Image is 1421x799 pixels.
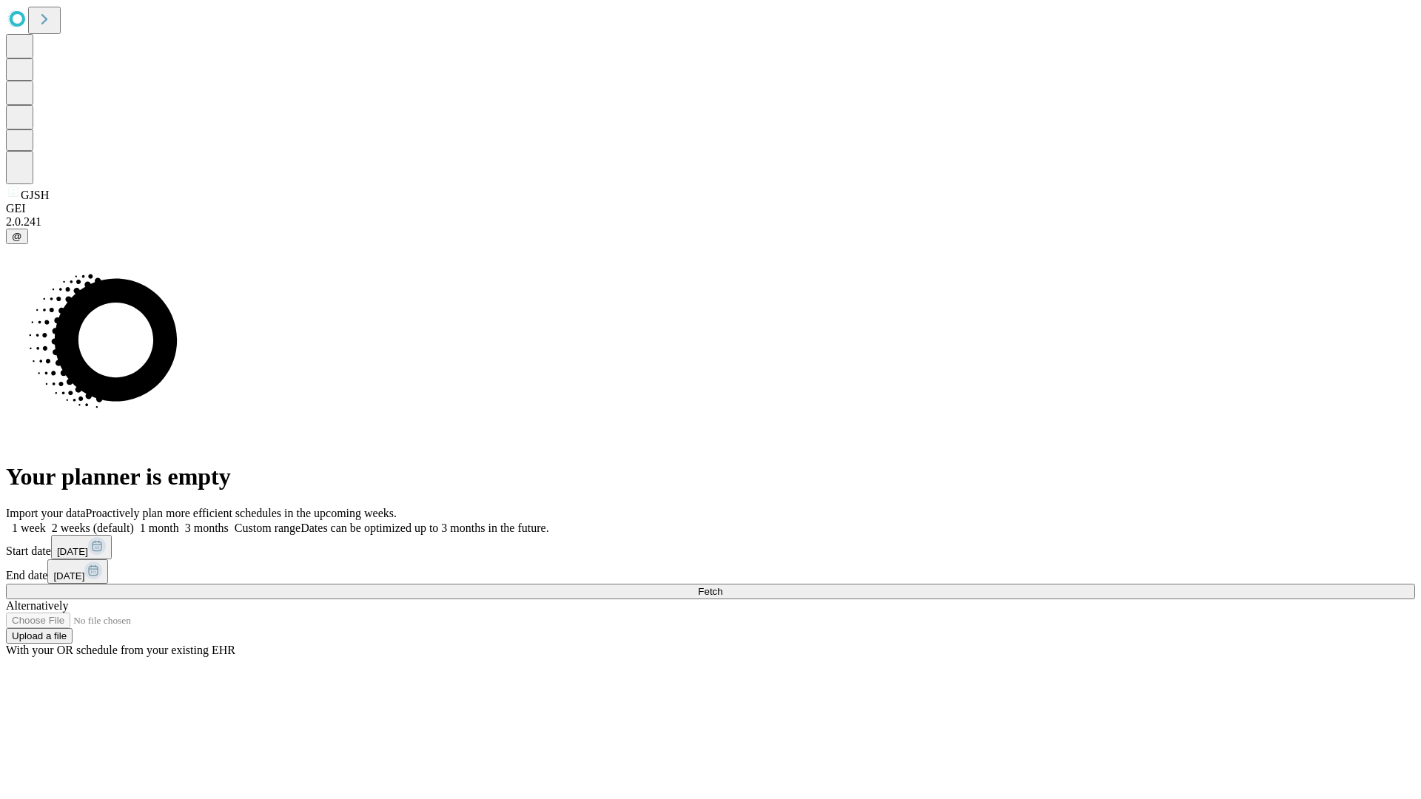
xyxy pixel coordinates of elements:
div: 2.0.241 [6,215,1415,229]
div: End date [6,559,1415,584]
div: GEI [6,202,1415,215]
span: 3 months [185,522,229,534]
span: @ [12,231,22,242]
span: 1 month [140,522,179,534]
button: [DATE] [47,559,108,584]
span: Custom range [235,522,300,534]
span: Proactively plan more efficient schedules in the upcoming weeks. [86,507,397,519]
span: Dates can be optimized up to 3 months in the future. [300,522,548,534]
span: [DATE] [53,570,84,581]
span: Alternatively [6,599,68,612]
h1: Your planner is empty [6,463,1415,490]
button: Fetch [6,584,1415,599]
span: Import your data [6,507,86,519]
button: @ [6,229,28,244]
button: Upload a file [6,628,73,644]
div: Start date [6,535,1415,559]
span: GJSH [21,189,49,201]
span: 1 week [12,522,46,534]
span: 2 weeks (default) [52,522,134,534]
span: With your OR schedule from your existing EHR [6,644,235,656]
button: [DATE] [51,535,112,559]
span: Fetch [698,586,722,597]
span: [DATE] [57,546,88,557]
